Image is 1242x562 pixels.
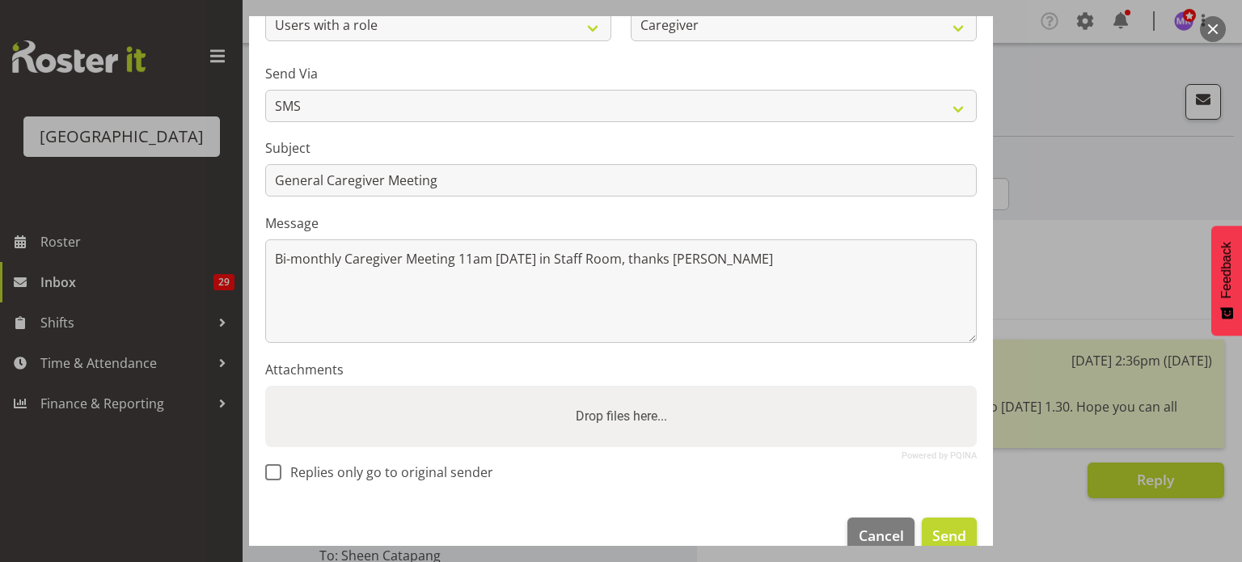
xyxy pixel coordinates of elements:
[265,138,977,158] label: Subject
[281,464,493,480] span: Replies only go to original sender
[265,213,977,233] label: Message
[902,452,977,459] a: Powered by PQINA
[922,518,977,553] button: Send
[1219,242,1234,298] span: Feedback
[569,400,674,433] label: Drop files here...
[932,525,966,546] span: Send
[265,164,977,196] input: Subject
[847,518,914,553] button: Cancel
[265,360,977,379] label: Attachments
[1211,226,1242,336] button: Feedback - Show survey
[859,525,904,546] span: Cancel
[265,64,977,83] label: Send Via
